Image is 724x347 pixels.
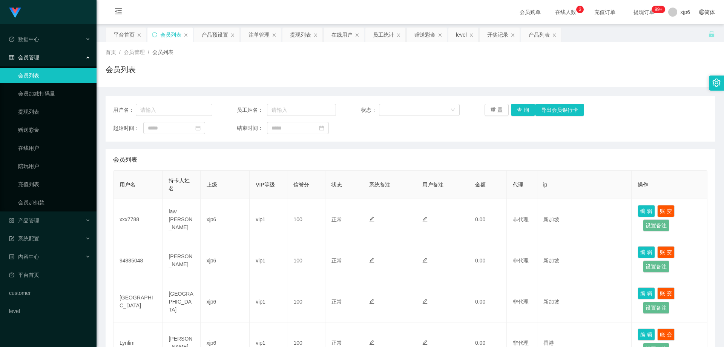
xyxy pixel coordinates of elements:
i: 图标: down [451,108,455,113]
span: 用户名： [113,106,136,114]
a: 会员加扣款 [18,195,90,210]
h1: 会员列表 [106,64,136,75]
td: [GEOGRAPHIC_DATA] [114,281,163,322]
i: 图标: calendar [319,125,324,131]
i: 图标: sync [152,32,157,37]
span: 状态： [361,106,379,114]
span: 会员列表 [152,49,173,55]
div: 会员列表 [160,28,181,42]
span: 状态 [331,182,342,188]
span: 首页 [106,49,116,55]
img: logo.9652507e.png [9,8,21,18]
div: 赠送彩金 [414,28,436,42]
a: 会员加减打码量 [18,86,90,101]
span: 正常 [331,258,342,264]
td: vip1 [250,199,287,240]
td: xjp6 [201,199,250,240]
i: 图标: close [355,33,359,37]
a: 陪玩用户 [18,159,90,174]
span: 会员管理 [9,54,39,60]
i: 图标: edit [422,340,428,345]
div: 提现列表 [290,28,311,42]
a: 图标: dashboard平台首页 [9,267,90,282]
div: 开奖记录 [487,28,508,42]
td: 100 [287,199,325,240]
a: customer [9,285,90,301]
i: 图标: appstore-o [9,218,14,223]
button: 查 询 [511,104,535,116]
sup: 212 [652,6,665,13]
span: 金额 [475,182,486,188]
span: 代理 [513,182,523,188]
span: 信誉分 [293,182,309,188]
span: 正常 [331,299,342,305]
td: xjp6 [201,240,250,281]
span: 用户备注 [422,182,443,188]
span: 充值订单 [591,9,619,15]
i: 图标: close [511,33,515,37]
span: / [148,49,149,55]
button: 账 变 [657,328,675,341]
button: 导出会员银行卡 [535,104,584,116]
i: 图标: setting [712,79,721,87]
td: xjp6 [201,281,250,322]
span: 用户名 [120,182,135,188]
span: 系统备注 [369,182,390,188]
div: 在线用户 [331,28,353,42]
i: 图标: edit [369,216,374,222]
span: 非代理 [513,299,529,305]
a: 提现列表 [18,104,90,119]
span: 起始时间： [113,124,143,132]
span: 操作 [638,182,648,188]
i: 图标: close [230,33,235,37]
a: 会员列表 [18,68,90,83]
i: 图标: close [396,33,401,37]
button: 账 变 [657,246,675,258]
span: 非代理 [513,340,529,346]
td: 新加坡 [537,199,632,240]
a: 赠送彩金 [18,122,90,137]
span: 提现订单 [630,9,658,15]
button: 设置备注 [643,219,669,231]
td: 0.00 [469,281,507,322]
td: 0.00 [469,240,507,281]
td: law [PERSON_NAME] [163,199,200,240]
td: [GEOGRAPHIC_DATA] [163,281,200,322]
i: 图标: close [552,33,557,37]
td: 100 [287,281,325,322]
div: 产品预设置 [202,28,228,42]
i: 图标: calendar [195,125,201,131]
div: 注单管理 [248,28,270,42]
button: 账 变 [657,205,675,217]
span: / [119,49,121,55]
span: 持卡人姓名 [169,177,190,191]
td: vip1 [250,240,287,281]
span: ip [543,182,548,188]
td: xxx7788 [114,199,163,240]
i: 图标: edit [369,340,374,345]
span: 在线人数 [551,9,580,15]
i: 图标: check-circle-o [9,37,14,42]
button: 编 辑 [638,328,655,341]
span: 上级 [207,182,217,188]
td: vip1 [250,281,287,322]
span: 非代理 [513,258,529,264]
div: level [456,28,467,42]
span: 产品管理 [9,217,39,224]
span: 员工姓名： [237,106,267,114]
i: 图标: form [9,236,14,241]
td: [PERSON_NAME] [163,240,200,281]
i: 图标: edit [369,299,374,304]
td: 100 [287,240,325,281]
input: 请输入 [267,104,336,116]
i: 图标: menu-fold [106,0,131,25]
div: 员工统计 [373,28,394,42]
i: 图标: unlock [708,31,715,37]
i: 图标: close [313,33,318,37]
td: 新加坡 [537,281,632,322]
i: 图标: table [9,55,14,60]
td: 94885048 [114,240,163,281]
button: 编 辑 [638,205,655,217]
span: 会员管理 [124,49,145,55]
td: 新加坡 [537,240,632,281]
